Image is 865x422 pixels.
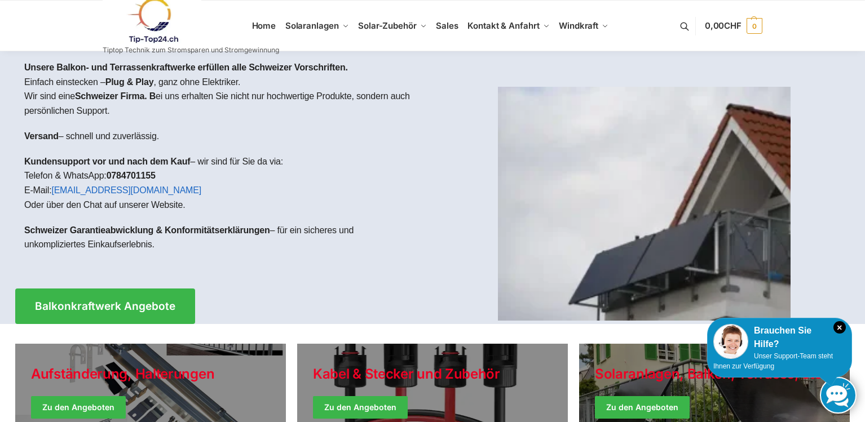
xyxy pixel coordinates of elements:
[559,20,598,31] span: Windkraft
[713,352,833,370] span: Unser Support-Team steht Ihnen zur Verfügung
[713,324,846,351] div: Brauchen Sie Hilfe?
[24,223,423,252] p: – für ein sicheres und unkompliziertes Einkaufserlebnis.
[280,1,353,51] a: Solaranlagen
[51,185,201,195] a: [EMAIL_ADDRESS][DOMAIN_NAME]
[75,91,156,101] strong: Schweizer Firma. B
[107,171,156,180] strong: 0784701155
[24,154,423,212] p: – wir sind für Sie da via: Telefon & WhatsApp: E-Mail: Oder über den Chat auf unserer Website.
[103,47,279,54] p: Tiptop Technik zum Stromsparen und Stromgewinnung
[713,324,748,359] img: Customer service
[24,63,348,72] strong: Unsere Balkon- und Terrassenkraftwerke erfüllen alle Schweizer Vorschriften.
[35,301,175,312] span: Balkonkraftwerk Angebote
[24,129,423,144] p: – schnell und zuverlässig.
[431,1,463,51] a: Sales
[705,20,742,31] span: 0,00
[285,20,339,31] span: Solaranlagen
[498,87,791,321] img: Home 1
[15,288,195,324] a: Balkonkraftwerk Angebote
[436,20,458,31] span: Sales
[354,1,431,51] a: Solar-Zubehör
[833,321,846,334] i: Schließen
[463,1,554,51] a: Kontakt & Anfahrt
[24,225,270,235] strong: Schweizer Garantieabwicklung & Konformitätserklärungen
[15,51,432,272] div: Einfach einstecken – , ganz ohne Elektriker.
[705,9,762,43] a: 0,00CHF 0
[24,157,190,166] strong: Kundensupport vor und nach dem Kauf
[24,131,59,141] strong: Versand
[105,77,154,87] strong: Plug & Play
[467,20,539,31] span: Kontakt & Anfahrt
[554,1,614,51] a: Windkraft
[24,89,423,118] p: Wir sind eine ei uns erhalten Sie nicht nur hochwertige Produkte, sondern auch persönlichen Support.
[724,20,742,31] span: CHF
[358,20,417,31] span: Solar-Zubehör
[747,18,762,34] span: 0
